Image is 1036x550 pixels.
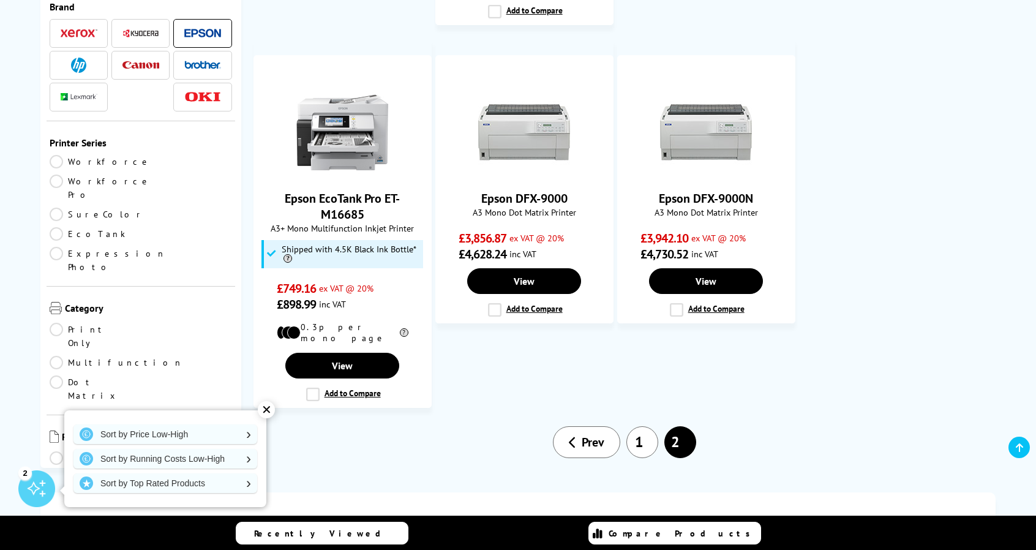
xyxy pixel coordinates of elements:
[258,401,275,418] div: ✕
[624,206,789,218] span: A3 Mono Dot Matrix Printer
[691,232,746,244] span: ex VAT @ 20%
[122,61,159,69] img: Canon
[649,268,763,294] a: View
[184,92,221,102] img: OKI
[254,528,393,539] span: Recently Viewed
[660,168,752,181] a: Epson DFX-9000N
[285,353,399,379] a: View
[50,431,59,443] img: Printer Size
[459,246,507,262] span: £4,628.24
[122,29,159,38] img: Kyocera
[640,246,689,262] span: £4,730.52
[442,206,607,218] span: A3 Mono Dot Matrix Printer
[65,302,232,317] span: Category
[481,190,568,206] a: Epson DFX-9000
[319,298,346,310] span: inc VAT
[50,227,141,241] a: EcoTank
[50,1,232,13] span: Brand
[122,26,159,41] a: Kyocera
[184,89,221,105] a: OKI
[61,58,97,73] a: HP
[306,388,381,401] label: Add to Compare
[50,302,62,314] img: Category
[73,424,257,444] a: Sort by Price Low-High
[184,29,221,38] img: Epson
[184,58,221,73] a: Brother
[61,89,97,105] a: Lexmark
[18,466,32,480] div: 2
[626,426,658,458] a: 1
[73,449,257,469] a: Sort by Running Costs Low-High
[285,190,400,222] a: Epson EcoTank Pro ET-M16685
[509,248,536,260] span: inc VAT
[50,208,145,221] a: SureColor
[260,222,425,234] span: A3+ Mono Multifunction Inkjet Printer
[296,168,388,181] a: Epson EcoTank Pro ET-M16685
[640,230,689,246] span: £3,942.10
[50,137,232,149] span: Printer Series
[277,281,317,296] span: £749.16
[282,244,420,264] span: Shipped with 4.5K Black Ink Bottle*
[660,86,752,178] img: Epson DFX-9000N
[61,29,97,37] img: Xerox
[478,168,570,181] a: Epson DFX-9000
[50,375,141,402] a: Dot Matrix
[296,86,388,178] img: Epson EcoTank Pro ET-M16685
[50,155,151,168] a: Workforce
[553,426,620,458] a: Prev
[582,434,604,450] span: Prev
[50,356,183,369] a: Multifunction
[61,93,97,100] img: Lexmark
[691,248,718,260] span: inc VAT
[71,58,86,73] img: HP
[659,190,753,206] a: Epson DFX-9000N
[61,26,97,41] a: Xerox
[488,303,563,317] label: Add to Compare
[236,522,408,544] a: Recently Viewed
[50,175,151,202] a: Workforce Pro
[62,431,232,445] span: Printer Size
[670,303,745,317] label: Add to Compare
[73,473,257,493] a: Sort by Top Rated Products
[588,522,761,544] a: Compare Products
[609,528,757,539] span: Compare Products
[488,5,563,18] label: Add to Compare
[50,451,141,465] a: A2
[478,86,570,178] img: Epson DFX-9000
[459,230,507,246] span: £3,856.87
[122,58,159,73] a: Canon
[509,232,564,244] span: ex VAT @ 20%
[277,296,317,312] span: £898.99
[467,268,581,294] a: View
[50,323,141,350] a: Print Only
[277,322,408,344] li: 0.3p per mono page
[184,26,221,41] a: Epson
[50,247,166,274] a: Expression Photo
[184,61,221,69] img: Brother
[319,282,373,294] span: ex VAT @ 20%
